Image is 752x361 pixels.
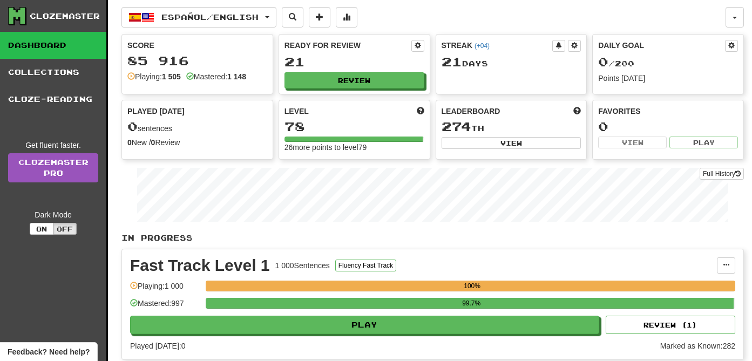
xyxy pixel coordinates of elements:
button: Español/English [121,7,276,28]
span: Level [284,106,309,117]
div: Day s [442,55,581,69]
strong: 0 [127,138,132,147]
div: Playing: 1 000 [130,281,200,298]
div: Points [DATE] [598,73,738,84]
span: Played [DATE]: 0 [130,342,185,350]
button: Search sentences [282,7,303,28]
button: Fluency Fast Track [335,260,396,271]
span: 0 [127,119,138,134]
span: 21 [442,54,462,69]
div: 85 916 [127,54,267,67]
div: Get fluent faster. [8,140,98,151]
button: Play [130,316,599,334]
div: Ready for Review [284,40,411,51]
button: View [442,137,581,149]
div: New / Review [127,137,267,148]
div: 26 more points to level 79 [284,142,424,153]
div: Clozemaster [30,11,100,22]
p: In Progress [121,233,744,243]
div: Mastered: 997 [130,298,200,316]
span: Español / English [161,12,259,22]
button: On [30,223,53,235]
div: Score [127,40,267,51]
div: 78 [284,120,424,133]
button: More stats [336,7,357,28]
button: View [598,137,667,148]
span: This week in points, UTC [573,106,581,117]
button: Play [669,137,738,148]
div: 21 [284,55,424,69]
button: Full History [700,168,744,180]
span: 274 [442,119,471,134]
a: (+04) [475,42,490,50]
div: Favorites [598,106,738,117]
div: Dark Mode [8,209,98,220]
span: / 200 [598,59,634,68]
div: Daily Goal [598,40,725,52]
div: Fast Track Level 1 [130,257,270,274]
div: th [442,120,581,134]
div: 1 000 Sentences [275,260,330,271]
span: Open feedback widget [8,346,90,357]
div: Marked as Known: 282 [660,340,735,351]
div: 0 [598,120,738,133]
button: Off [53,223,77,235]
strong: 1 505 [162,72,181,81]
div: 99.7% [209,298,734,309]
a: ClozemasterPro [8,153,98,182]
strong: 1 148 [227,72,246,81]
div: Mastered: [186,71,246,82]
div: Streak [442,40,553,51]
strong: 0 [151,138,155,147]
span: Score more points to level up [417,106,424,117]
div: 100% [209,281,735,291]
span: Played [DATE] [127,106,185,117]
div: sentences [127,120,267,134]
div: Playing: [127,71,181,82]
span: Leaderboard [442,106,500,117]
span: 0 [598,54,608,69]
button: Add sentence to collection [309,7,330,28]
button: Review [284,72,424,88]
button: Review (1) [606,316,735,334]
